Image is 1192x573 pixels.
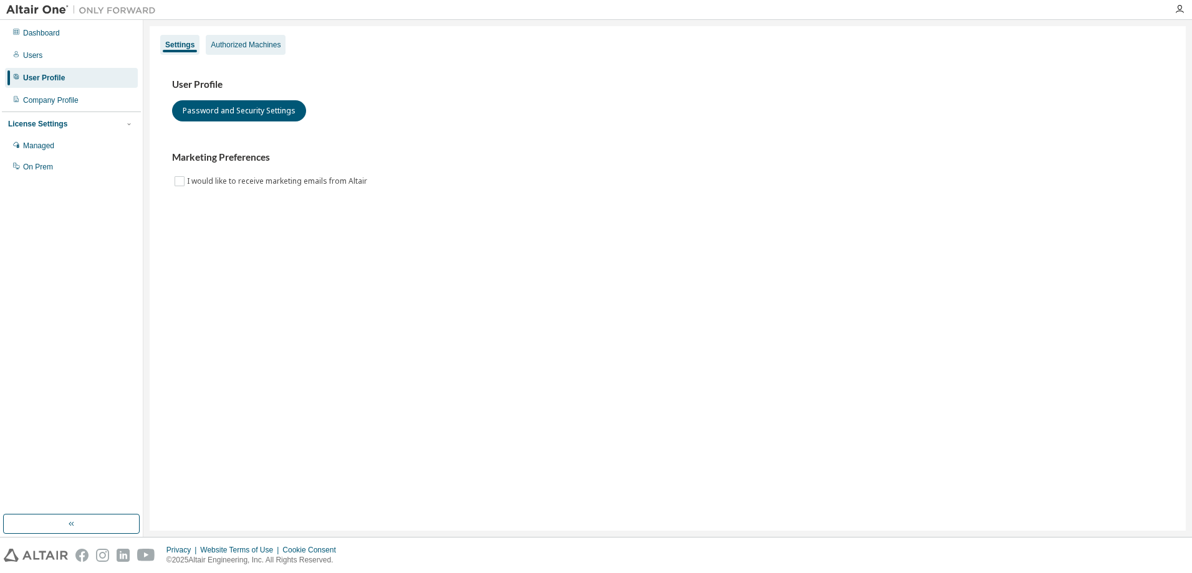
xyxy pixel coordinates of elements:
div: Website Terms of Use [200,545,282,555]
img: facebook.svg [75,549,89,562]
div: Authorized Machines [211,40,281,50]
div: Settings [165,40,195,50]
h3: Marketing Preferences [172,151,1163,164]
div: Users [23,50,42,60]
img: youtube.svg [137,549,155,562]
div: Privacy [166,545,200,555]
div: User Profile [23,73,65,83]
div: Cookie Consent [282,545,343,555]
button: Password and Security Settings [172,100,306,121]
img: instagram.svg [96,549,109,562]
p: © 2025 Altair Engineering, Inc. All Rights Reserved. [166,555,344,566]
img: altair_logo.svg [4,549,68,562]
div: License Settings [8,119,67,129]
div: On Prem [23,162,53,172]
label: I would like to receive marketing emails from Altair [187,174,370,189]
div: Dashboard [23,28,60,38]
h3: User Profile [172,78,1163,91]
div: Managed [23,141,54,151]
div: Company Profile [23,95,79,105]
img: Altair One [6,4,162,16]
img: linkedin.svg [117,549,130,562]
